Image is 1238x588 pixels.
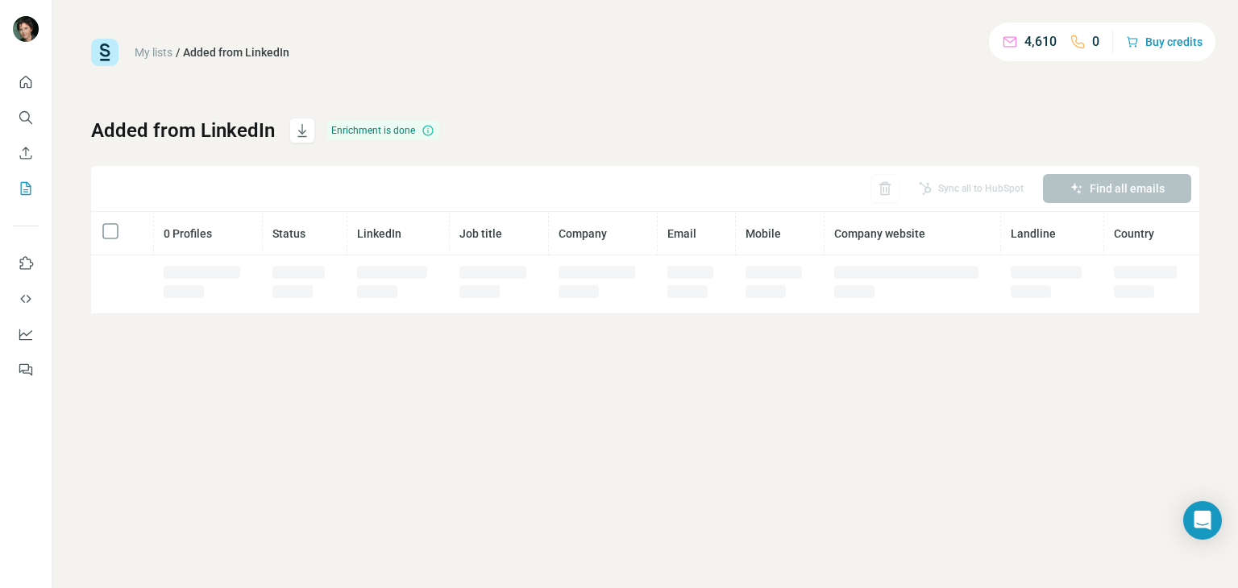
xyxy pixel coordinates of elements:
[13,139,39,168] button: Enrich CSV
[1092,32,1099,52] p: 0
[1183,501,1222,540] div: Open Intercom Messenger
[357,227,401,240] span: LinkedIn
[459,227,502,240] span: Job title
[91,39,118,66] img: Surfe Logo
[13,284,39,313] button: Use Surfe API
[667,227,696,240] span: Email
[164,227,212,240] span: 0 Profiles
[746,227,781,240] span: Mobile
[13,68,39,97] button: Quick start
[1114,227,1154,240] span: Country
[135,46,172,59] a: My lists
[1011,227,1056,240] span: Landline
[176,44,180,60] li: /
[834,227,925,240] span: Company website
[326,121,439,140] div: Enrichment is done
[1126,31,1203,53] button: Buy credits
[13,249,39,278] button: Use Surfe on LinkedIn
[559,227,607,240] span: Company
[13,16,39,42] img: Avatar
[13,103,39,132] button: Search
[1024,32,1057,52] p: 4,610
[183,44,289,60] div: Added from LinkedIn
[13,355,39,384] button: Feedback
[13,174,39,203] button: My lists
[13,320,39,349] button: Dashboard
[272,227,305,240] span: Status
[91,118,275,143] h1: Added from LinkedIn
